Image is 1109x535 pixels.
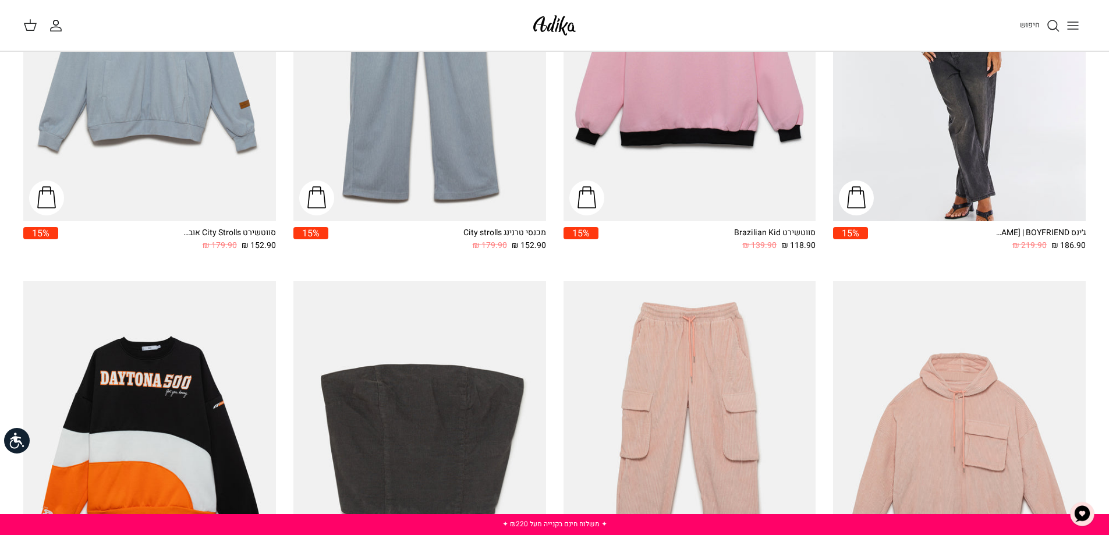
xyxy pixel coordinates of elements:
[1012,239,1047,252] span: 219.90 ₪
[781,239,816,252] span: 118.90 ₪
[328,227,546,252] a: מכנסי טרנינג City strolls 152.90 ₪ 179.90 ₪
[598,227,816,252] a: סווטשירט Brazilian Kid 118.90 ₪ 139.90 ₪
[58,227,276,252] a: סווטשירט City Strolls אוברסייז 152.90 ₪ 179.90 ₪
[203,239,237,252] span: 179.90 ₪
[530,12,579,39] img: Adika IL
[722,227,816,239] div: סווטשירט Brazilian Kid
[1020,19,1040,30] span: חיפוש
[993,227,1086,239] div: ג׳ינס All Or Nothing [PERSON_NAME] | BOYFRIEND
[512,239,546,252] span: 152.90 ₪
[833,227,868,239] span: 15%
[242,239,276,252] span: 152.90 ₪
[49,19,68,33] a: החשבון שלי
[564,227,598,252] a: 15%
[293,227,328,239] span: 15%
[23,227,58,239] span: 15%
[1051,239,1086,252] span: 186.90 ₪
[1060,13,1086,38] button: Toggle menu
[833,227,868,252] a: 15%
[564,227,598,239] span: 15%
[23,227,58,252] a: 15%
[473,239,507,252] span: 179.90 ₪
[502,519,607,529] a: ✦ משלוח חינם בקנייה מעל ₪220 ✦
[1065,497,1100,532] button: צ'אט
[293,227,328,252] a: 15%
[742,239,777,252] span: 139.90 ₪
[1020,19,1060,33] a: חיפוש
[868,227,1086,252] a: ג׳ינס All Or Nothing [PERSON_NAME] | BOYFRIEND 186.90 ₪ 219.90 ₪
[453,227,546,239] div: מכנסי טרנינג City strolls
[183,227,276,239] div: סווטשירט City Strolls אוברסייז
